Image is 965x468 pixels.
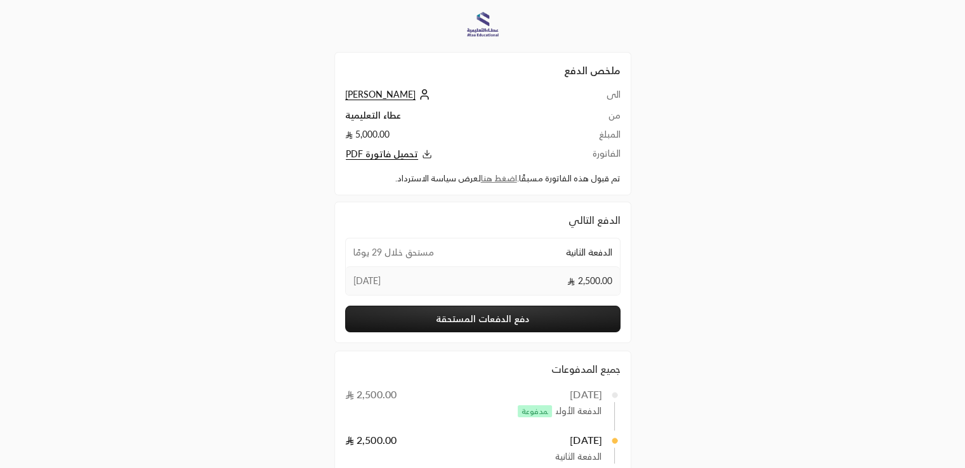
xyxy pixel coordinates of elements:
[556,128,620,147] td: المبلغ
[345,212,620,228] div: الدفع التالي
[556,88,620,109] td: الى
[345,109,556,128] td: عطاء التعليمية
[345,172,620,185] div: تم قبول هذه الفاتورة مسبقًا. لعرض سياسة الاسترداد.
[345,361,620,377] div: جميع المدفوعات
[570,387,602,402] div: [DATE]
[514,405,601,418] span: الدفعة الأولى
[570,432,602,448] div: [DATE]
[345,147,556,162] button: تحميل فاتورة PDF
[481,173,517,183] a: اضغط هنا
[466,8,500,42] img: Company Logo
[345,63,620,78] h2: ملخص الدفع
[353,246,434,259] span: مستحق خلال 29 يومًا
[345,434,397,446] span: 2,500.00
[566,246,612,259] span: الدفعة الثانية
[556,147,620,162] td: الفاتورة
[567,275,612,287] span: 2,500.00
[555,450,601,464] span: الدفعة الثانية
[345,388,397,400] span: 2,500.00
[556,109,620,128] td: من
[345,128,556,147] td: 5,000.00
[345,89,416,100] span: [PERSON_NAME]
[346,148,418,160] span: تحميل فاتورة PDF
[518,405,552,417] span: مدفوعة
[345,306,620,332] button: دفع الدفعات المستحقة
[353,275,381,287] span: [DATE]
[345,89,433,100] a: [PERSON_NAME]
